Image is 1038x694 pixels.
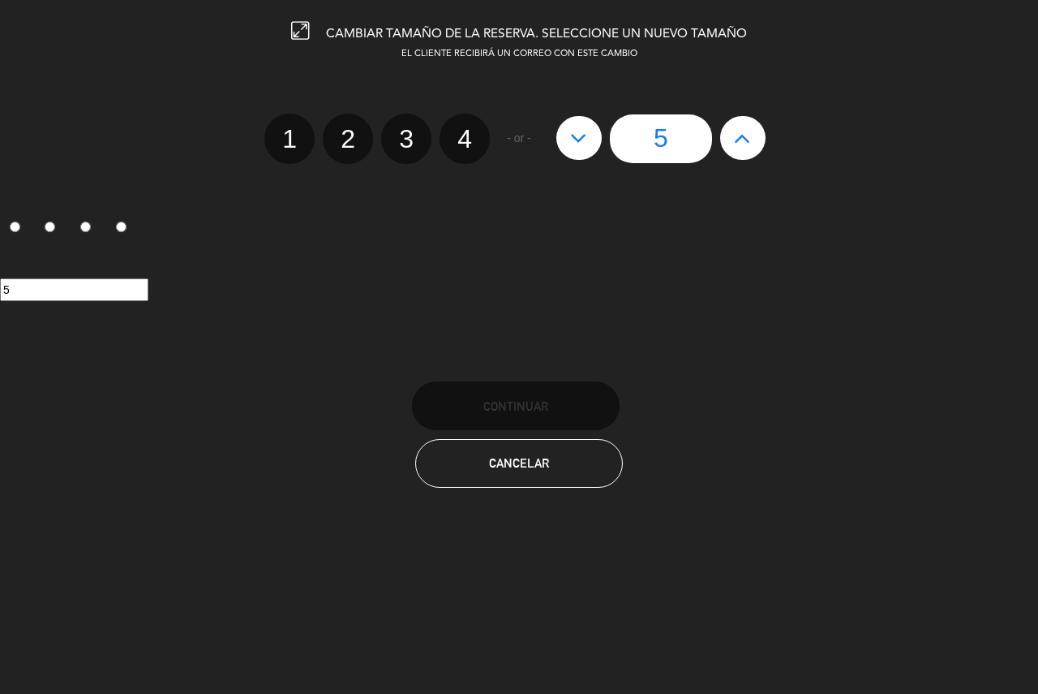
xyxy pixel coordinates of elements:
span: Cancelar [489,456,549,470]
button: Cancelar [415,439,623,488]
input: 4 [116,222,127,232]
label: 4 [440,114,490,164]
span: Continuar [483,399,548,413]
input: 3 [80,222,91,232]
label: 2 [323,114,373,164]
input: 2 [45,222,55,232]
label: 2 [36,215,71,243]
label: 4 [106,215,142,243]
label: 3 [381,114,431,164]
span: - or - [507,129,531,148]
label: 1 [264,114,315,164]
label: 3 [71,215,107,243]
span: EL CLIENTE RECIBIRÁ UN CORREO CON ESTE CAMBIO [401,50,637,58]
input: 1 [10,222,20,232]
span: CAMBIAR TAMAÑO DE LA RESERVA. SELECCIONE UN NUEVO TAMAÑO [326,28,747,41]
button: Continuar [412,381,620,430]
